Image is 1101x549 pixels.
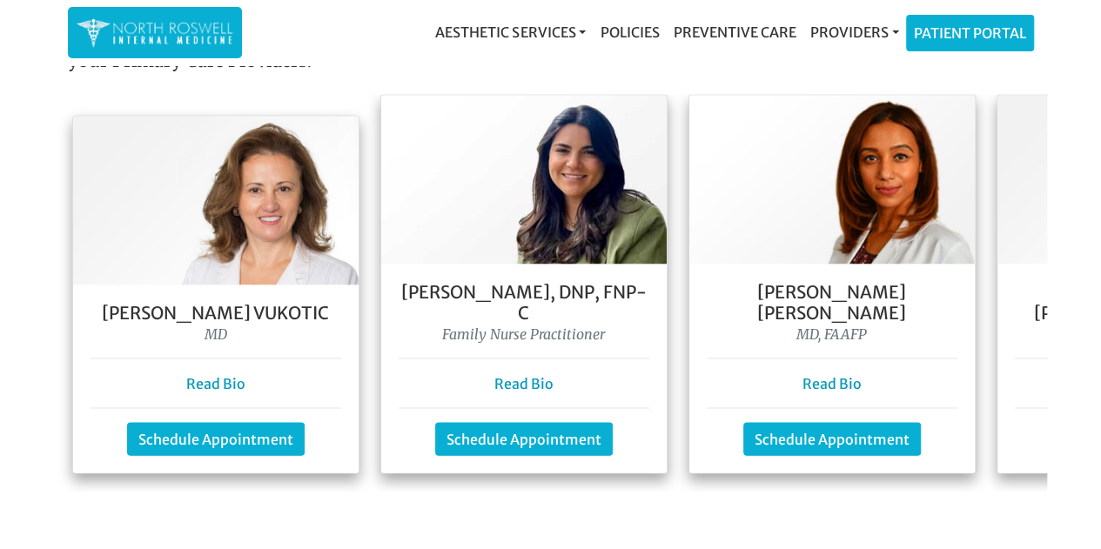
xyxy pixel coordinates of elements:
[205,325,227,342] i: MD
[802,374,862,392] a: Read Bio
[796,325,867,342] i: MD, FAAFP
[127,422,305,455] a: Schedule Appointment
[91,302,341,323] h5: [PERSON_NAME] Vukotic
[593,15,666,50] a: Policies
[442,325,605,342] i: Family Nurse Practitioner
[435,422,613,455] a: Schedule Appointment
[77,16,233,50] img: North Roswell Internal Medicine
[689,95,975,264] img: Dr. Farah Mubarak Ali MD, FAAFP
[666,15,802,50] a: Preventive Care
[73,116,359,285] img: Dr. Goga Vukotis
[802,15,905,50] a: Providers
[399,281,649,323] h5: [PERSON_NAME], DNP, FNP- C
[907,16,1033,50] a: Patient Portal
[494,374,554,392] a: Read Bio
[743,422,921,455] a: Schedule Appointment
[428,15,593,50] a: Aesthetic Services
[707,281,957,323] h5: [PERSON_NAME] [PERSON_NAME]
[186,374,245,392] a: Read Bio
